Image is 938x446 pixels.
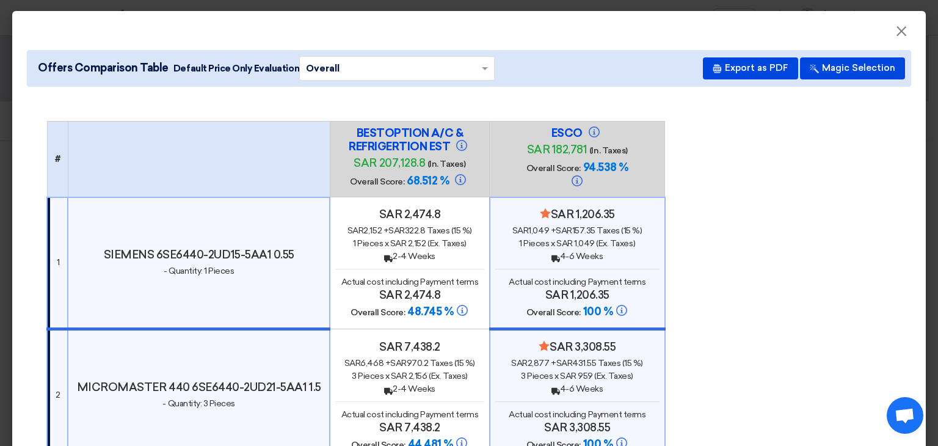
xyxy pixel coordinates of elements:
[519,238,522,249] span: 1
[556,358,573,368] span: sar
[495,250,660,263] div: 4-6 Weeks
[589,145,628,156] span: (In. Taxes)
[335,224,484,237] div: 2,152 + 322.8 Taxes (15 %)
[556,238,595,249] span: sar 1,049
[352,371,357,381] span: 3
[173,62,299,75] span: Default Price Only Evaluation
[596,238,635,249] span: (Ex. Taxes)
[526,307,581,318] span: Overall Score:
[887,397,923,434] div: Open chat
[47,197,68,329] td: 1
[349,126,471,153] h4: BESTOPTION A/C & REFRIGERTION EST
[495,208,660,221] h4: sar 1,206.35
[583,305,613,318] span: 100 %
[388,225,405,236] span: sar
[335,250,484,263] div: 2-4 Weeks
[594,371,633,381] span: (Ex. Taxes)
[391,371,427,381] span: sar 2,156
[347,225,364,236] span: sar
[335,357,484,370] div: 6,468 + 970.2 Taxes (15 %)
[495,224,660,237] div: 1,049 + 157.35 Taxes (15 %)
[429,371,468,381] span: (Ex. Taxes)
[73,248,324,261] h4: SIEMENS 6SE6440-2UD15-5AA1 0.55
[556,225,572,236] span: sar
[526,163,581,174] span: Overall Score:
[335,208,484,221] h4: sar 2,474.8
[353,238,356,249] span: 1
[523,238,554,249] span: Pieces x
[885,20,917,44] button: Close
[495,421,660,434] h4: sar 3,308.55
[495,288,660,302] h4: sar 1,206.35
[509,409,645,420] span: Actual cost including Payment terms
[357,238,388,249] span: Pieces x
[162,398,234,409] span: - Quantity: 3 Pieces
[800,57,905,79] button: Magic Selection
[390,358,407,368] span: sar
[344,358,361,368] span: sar
[38,60,169,76] span: Offers Comparison Table
[47,121,68,197] th: #
[164,266,234,276] span: - Quantity: 1 Pieces
[390,238,426,249] span: sar 2,152
[427,159,466,169] span: (In. Taxes)
[527,143,587,156] span: sar 182,781
[358,371,389,381] span: Pieces x
[351,307,405,318] span: Overall Score:
[335,288,484,302] h4: sar 2,474.8
[703,57,798,79] button: Export as PDF
[341,277,478,287] span: Actual cost including Payment terms
[427,238,467,249] span: (Ex. Taxes)
[341,409,478,420] span: Actual cost including Payment terms
[354,156,425,170] span: sar 207,128.8
[407,305,453,318] span: 48.745 %
[335,340,484,354] h4: sar 7,438.2
[512,225,529,236] span: sar
[560,371,593,381] span: sar 959
[527,371,558,381] span: Pieces x
[516,126,638,140] h4: ESCO
[73,381,324,394] h4: MICROMASTER 440 6SE6440-2UD21-5AA1 1.5
[583,161,628,174] span: 94.538 %
[495,357,660,370] div: 2,877 + 431.55 Taxes (15 %)
[495,340,660,354] h4: sar 3,308.55
[335,382,484,395] div: 2-4 Weeks
[407,174,449,188] span: 68.512 %
[895,22,907,46] span: ×
[495,382,660,395] div: 4-6 Weeks
[350,177,404,187] span: Overall Score:
[335,421,484,434] h4: sar 7,438.2
[511,358,528,368] span: sar
[509,277,645,287] span: Actual cost including Payment terms
[521,371,526,381] span: 3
